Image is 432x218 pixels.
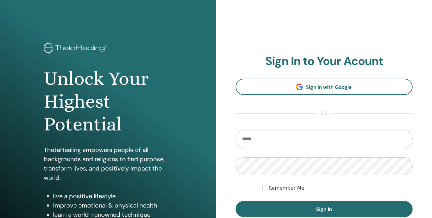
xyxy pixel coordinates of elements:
h2: Sign In to Your Acount [236,54,413,68]
h1: Unlock Your Highest Potential [44,67,172,136]
li: improve emotional & physical health [53,201,172,210]
button: Sign In [236,201,413,217]
span: Sign In [316,206,332,212]
li: live a positive lifestyle [53,191,172,201]
p: ThetaHealing empowers people of all backgrounds and religions to find purpose, transform lives, a... [44,145,172,182]
label: Remember Me [269,184,305,192]
span: or [318,110,331,117]
div: Keep me authenticated indefinitely or until I manually logout [262,184,413,192]
span: Sign In with Google [306,84,352,90]
a: Sign In with Google [236,79,413,95]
